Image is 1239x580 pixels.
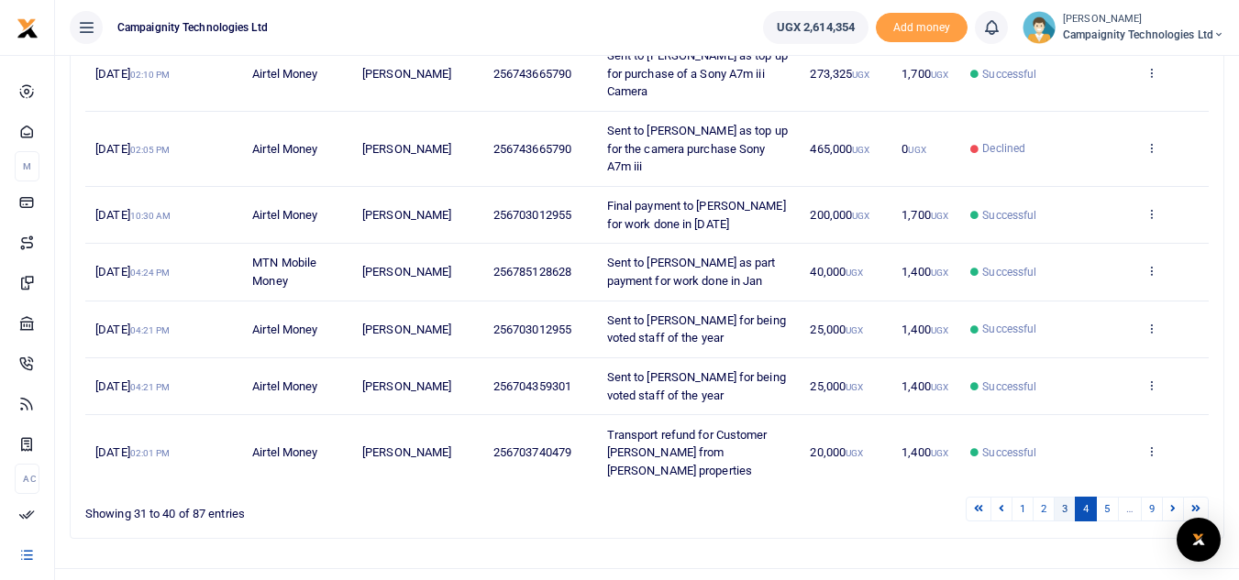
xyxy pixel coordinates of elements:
span: Successful [982,207,1036,224]
span: Successful [982,444,1036,461]
a: 3 [1054,497,1076,521]
a: Add money [876,19,968,33]
span: Transport refund for Customer [PERSON_NAME] from [PERSON_NAME] properties [607,428,768,477]
img: profile-user [1023,11,1056,44]
span: Airtel Money [252,142,317,156]
small: 10:30 AM [130,211,171,221]
span: 1,700 [902,67,948,81]
small: UGX [931,70,948,80]
span: 256785128628 [493,265,571,279]
a: 9 [1141,497,1163,521]
span: Airtel Money [252,379,317,393]
small: UGX [931,448,948,458]
li: Toup your wallet [876,13,968,43]
span: 20,000 [810,445,863,459]
span: Add money [876,13,968,43]
span: Sent to [PERSON_NAME] as top up for the camera purchase Sony A7m iii [607,124,788,173]
span: Airtel Money [252,445,317,459]
span: MTN Mobile Money [252,256,316,288]
small: 04:24 PM [130,268,171,278]
span: Airtel Money [252,323,317,336]
span: [DATE] [95,379,170,393]
span: [PERSON_NAME] [362,67,451,81]
span: 25,000 [810,323,863,336]
small: UGX [852,211,869,221]
span: Sent to [PERSON_NAME] for being voted staff of the year [607,313,786,345]
small: UGX [931,325,948,335]
li: Ac [15,464,39,494]
a: logo-small logo-large logo-large [17,20,39,34]
span: [DATE] [95,265,170,279]
span: Sent to [PERSON_NAME] as part payment for work done in Jan [607,256,776,288]
span: [DATE] [95,67,170,81]
span: 256743665790 [493,142,571,156]
span: 200,000 [810,208,869,222]
span: Airtel Money [252,67,317,81]
span: Declined [982,140,1025,157]
span: 1,400 [902,445,948,459]
span: 1,700 [902,208,948,222]
span: [PERSON_NAME] [362,208,451,222]
small: 02:10 PM [130,70,171,80]
small: 02:05 PM [130,145,171,155]
span: Airtel Money [252,208,317,222]
span: [PERSON_NAME] [362,379,451,393]
span: 465,000 [810,142,869,156]
small: 04:21 PM [130,325,171,335]
small: [PERSON_NAME] [1063,12,1224,27]
span: [PERSON_NAME] [362,445,451,459]
span: Sent to [PERSON_NAME] as top up for purchase of a Sony A7m iii Camera [607,49,788,98]
span: UGX 2,614,354 [777,18,855,37]
img: logo-small [17,17,39,39]
li: M [15,151,39,181]
small: 02:01 PM [130,448,171,458]
a: UGX 2,614,354 [763,11,868,44]
span: [DATE] [95,445,170,459]
span: 256703740479 [493,445,571,459]
a: 1 [1012,497,1034,521]
div: Showing 31 to 40 of 87 entries [85,495,546,523]
span: 256743665790 [493,67,571,81]
div: Open Intercom Messenger [1177,518,1221,562]
span: 1,400 [902,265,948,279]
a: 2 [1033,497,1055,521]
small: UGX [931,268,948,278]
span: Successful [982,321,1036,337]
small: UGX [931,382,948,392]
span: 256704359301 [493,379,571,393]
li: Wallet ballance [756,11,876,44]
a: 5 [1096,497,1118,521]
span: Successful [982,378,1036,395]
span: Sent to [PERSON_NAME] for being voted staff of the year [607,370,786,402]
small: UGX [846,382,863,392]
small: UGX [846,268,863,278]
span: 1,400 [902,379,948,393]
span: 1,400 [902,323,948,336]
span: [DATE] [95,208,171,222]
span: Successful [982,264,1036,280]
a: profile-user [PERSON_NAME] Campaignity Technologies Ltd [1023,11,1224,44]
small: UGX [846,448,863,458]
small: UGX [908,145,925,155]
small: UGX [846,325,863,335]
span: 273,325 [810,67,869,81]
span: Campaignity Technologies Ltd [1063,27,1224,43]
small: UGX [931,211,948,221]
span: [PERSON_NAME] [362,265,451,279]
small: UGX [852,70,869,80]
span: Final payment to [PERSON_NAME] for work done in [DATE] [607,199,786,231]
small: UGX [852,145,869,155]
span: Successful [982,66,1036,82]
span: [PERSON_NAME] [362,323,451,336]
span: 0 [902,142,925,156]
span: Campaignity Technologies Ltd [110,19,275,36]
span: 25,000 [810,379,863,393]
span: [PERSON_NAME] [362,142,451,156]
a: 4 [1075,497,1097,521]
span: 256703012955 [493,323,571,336]
span: 40,000 [810,265,863,279]
span: [DATE] [95,142,170,156]
span: 256703012955 [493,208,571,222]
small: 04:21 PM [130,382,171,392]
span: [DATE] [95,323,170,336]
